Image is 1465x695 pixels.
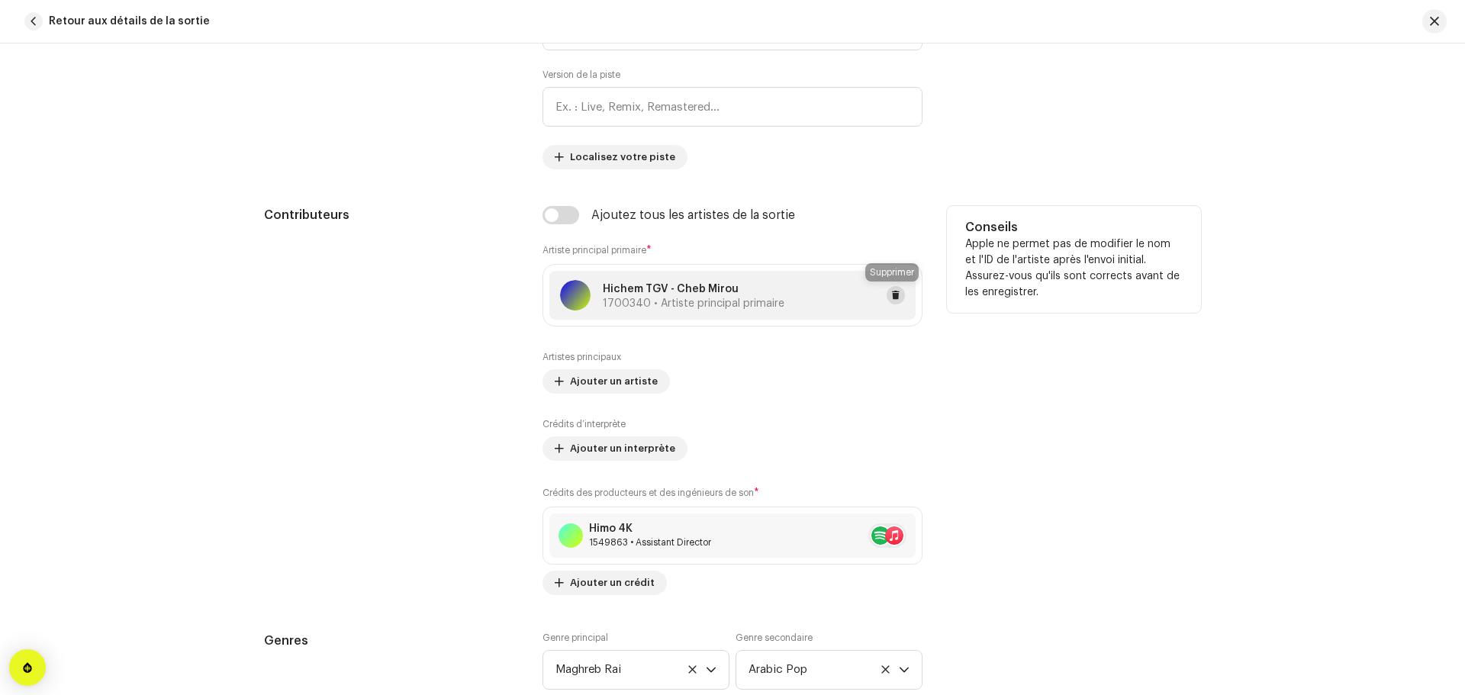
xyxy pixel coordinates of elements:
span: Ajouter un interprète [570,433,675,464]
button: Ajouter un artiste [543,369,670,394]
label: Crédits d’interprète [543,418,626,430]
h5: Genres [264,632,518,650]
div: Assistant Director [589,536,711,549]
div: dropdown trigger [706,651,716,689]
h5: Contributeurs [264,206,518,224]
label: Genre secondaire [736,632,813,644]
small: Artiste principal primaire [543,246,646,255]
span: Maghreb Rai [555,651,706,689]
span: 1700340 • Artiste principal primaire [603,298,784,309]
div: Open Intercom Messenger [9,649,46,686]
label: Artistes principaux [543,351,621,363]
span: Localisez votre piste [570,142,675,172]
span: Ajouter un artiste [570,366,658,397]
small: Crédits des producteurs et des ingénieurs de son [543,488,754,497]
span: Ajouter un crédit [570,568,655,598]
p: Hichem TGV - Cheb Mirou [603,282,784,298]
span: Arabic Pop [749,651,899,689]
label: Genre principal [543,632,608,644]
div: dropdown trigger [899,651,910,689]
label: Version de la piste [543,69,620,81]
h5: Conseils [965,218,1183,236]
div: Himo 4K [589,523,711,535]
button: Ajouter un crédit [543,571,667,595]
div: Ajoutez tous les artistes de la sortie [591,209,795,221]
input: Ex. : Live, Remix, Remastered… [543,87,922,127]
button: Ajouter un interprète [543,436,687,461]
p: Apple ne permet pas de modifier le nom et l'ID de l'artiste après l'envoi initial. Assurez-vous q... [965,236,1183,301]
button: Localisez votre piste [543,145,687,169]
